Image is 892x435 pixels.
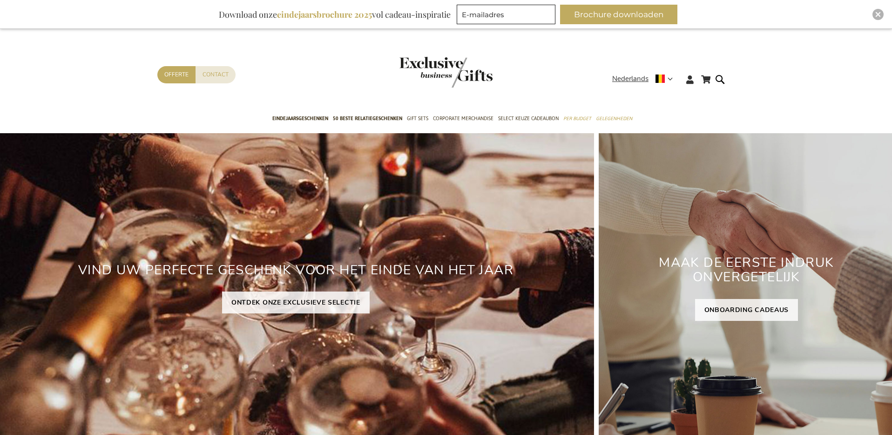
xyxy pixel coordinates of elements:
[596,114,632,123] span: Gelegenheden
[875,12,881,17] img: Close
[399,57,493,88] img: Exclusive Business gifts logo
[277,9,372,20] b: eindejaarsbrochure 2025
[272,114,328,123] span: Eindejaarsgeschenken
[560,5,677,24] button: Brochure downloaden
[612,74,649,84] span: Nederlands
[498,114,559,123] span: Select Keuze Cadeaubon
[695,299,798,321] a: ONBOARDING CADEAUS
[563,114,591,123] span: Per Budget
[407,114,428,123] span: Gift Sets
[872,9,884,20] div: Close
[333,114,402,123] span: 50 beste relatiegeschenken
[222,292,370,313] a: ONTDEK ONZE EXCLUSIEVE SELECTIE
[457,5,558,27] form: marketing offers and promotions
[457,5,555,24] input: E-mailadres
[399,57,446,88] a: store logo
[215,5,455,24] div: Download onze vol cadeau-inspiratie
[612,74,679,84] div: Nederlands
[157,66,196,83] a: Offerte
[433,114,493,123] span: Corporate Merchandise
[196,66,236,83] a: Contact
